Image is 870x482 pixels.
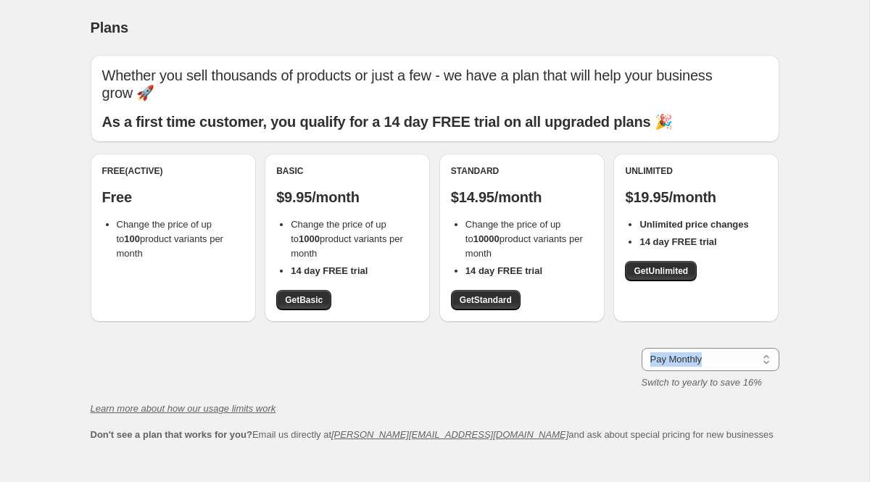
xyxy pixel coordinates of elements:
p: Free [102,188,244,206]
b: Don't see a plan that works for you? [91,429,252,440]
b: 14 day FREE trial [465,265,542,276]
p: $9.95/month [276,188,418,206]
a: GetUnlimited [625,261,697,281]
span: Plans [91,20,128,36]
a: GetStandard [451,290,521,310]
div: Unlimited [625,165,767,177]
b: 100 [124,233,140,244]
span: Get Unlimited [634,265,688,277]
a: [PERSON_NAME][EMAIL_ADDRESS][DOMAIN_NAME] [331,429,568,440]
i: Switch to yearly to save 16% [642,377,762,388]
p: $14.95/month [451,188,593,206]
span: Email us directly at and ask about special pricing for new businesses [91,429,774,440]
a: GetBasic [276,290,331,310]
div: Basic [276,165,418,177]
b: 14 day FREE trial [639,236,716,247]
b: Unlimited price changes [639,219,748,230]
b: 14 day FREE trial [291,265,368,276]
span: Change the price of up to product variants per month [117,219,223,259]
a: Learn more about how our usage limits work [91,403,276,414]
p: $19.95/month [625,188,767,206]
span: Change the price of up to product variants per month [291,219,403,259]
b: 1000 [299,233,320,244]
b: 10000 [473,233,500,244]
div: Standard [451,165,593,177]
b: As a first time customer, you qualify for a 14 day FREE trial on all upgraded plans 🎉 [102,114,673,130]
span: Change the price of up to product variants per month [465,219,583,259]
span: Get Standard [460,294,512,306]
div: Free (Active) [102,165,244,177]
p: Whether you sell thousands of products or just a few - we have a plan that will help your busines... [102,67,768,101]
span: Get Basic [285,294,323,306]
